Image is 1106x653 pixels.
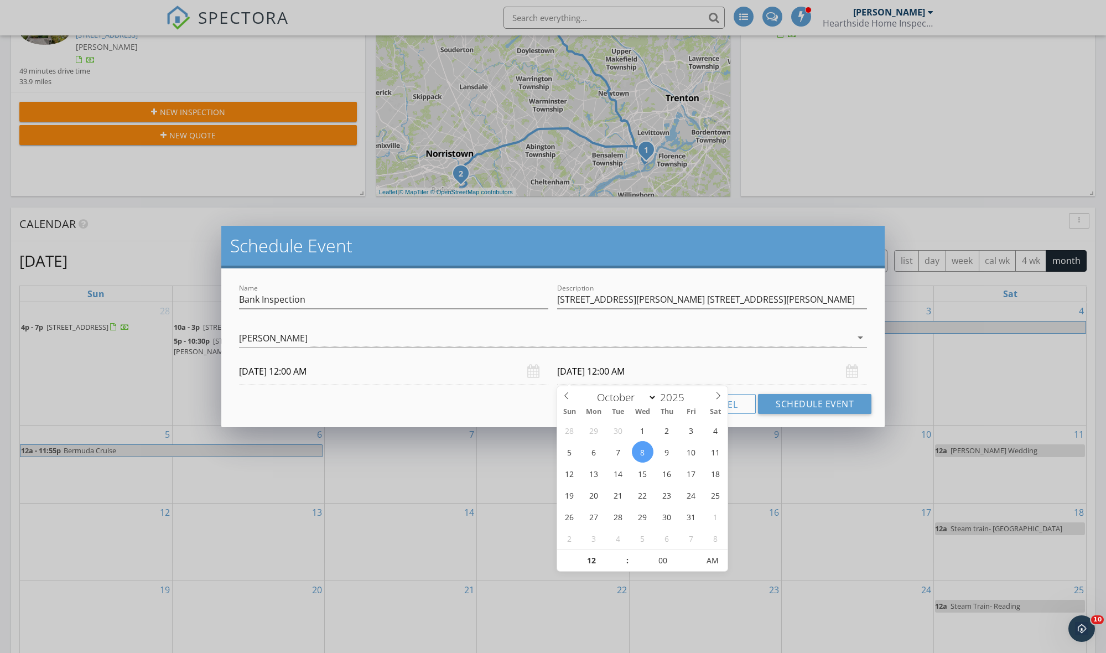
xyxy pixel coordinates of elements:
span: November 4, 2025 [607,527,629,549]
span: October 25, 2025 [705,484,726,506]
span: September 28, 2025 [559,419,580,441]
span: Sun [557,408,581,416]
span: October 27, 2025 [583,506,605,527]
span: October 30, 2025 [656,506,678,527]
span: September 30, 2025 [607,419,629,441]
span: October 7, 2025 [607,441,629,463]
span: October 18, 2025 [705,463,726,484]
span: : [626,550,629,572]
span: November 7, 2025 [681,527,702,549]
input: Select date [557,358,867,385]
span: October 23, 2025 [656,484,678,506]
span: October 5, 2025 [559,441,580,463]
span: October 29, 2025 [632,506,653,527]
span: November 1, 2025 [705,506,726,527]
span: October 12, 2025 [559,463,580,484]
span: October 17, 2025 [681,463,702,484]
span: October 26, 2025 [559,506,580,527]
span: October 16, 2025 [656,463,678,484]
span: October 21, 2025 [607,484,629,506]
span: October 10, 2025 [681,441,702,463]
span: October 15, 2025 [632,463,653,484]
span: September 29, 2025 [583,419,605,441]
span: October 31, 2025 [681,506,702,527]
span: October 22, 2025 [632,484,653,506]
div: [PERSON_NAME] [239,333,308,343]
span: November 2, 2025 [559,527,580,549]
span: October 20, 2025 [583,484,605,506]
span: October 3, 2025 [681,419,702,441]
span: Tue [606,408,630,416]
button: Schedule Event [758,394,871,414]
span: November 3, 2025 [583,527,605,549]
span: October 11, 2025 [705,441,726,463]
span: October 6, 2025 [583,441,605,463]
span: Wed [630,408,655,416]
span: October 14, 2025 [607,463,629,484]
span: October 2, 2025 [656,419,678,441]
span: October 4, 2025 [705,419,726,441]
span: October 1, 2025 [632,419,653,441]
span: October 28, 2025 [607,506,629,527]
span: October 19, 2025 [559,484,580,506]
span: Sat [703,408,728,416]
span: Click to toggle [697,550,728,572]
span: November 5, 2025 [632,527,653,549]
input: Year [657,390,693,405]
span: November 6, 2025 [656,527,678,549]
span: November 8, 2025 [705,527,726,549]
span: Fri [679,408,703,416]
span: October 9, 2025 [656,441,678,463]
input: Select date [239,358,549,385]
span: Mon [581,408,606,416]
span: Thu [655,408,679,416]
i: arrow_drop_down [854,331,867,344]
span: October 8, 2025 [632,441,653,463]
iframe: Intercom live chat [1068,615,1095,642]
span: October 13, 2025 [583,463,605,484]
span: October 24, 2025 [681,484,702,506]
span: 10 [1091,615,1104,624]
h2: Schedule Event [230,235,876,257]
